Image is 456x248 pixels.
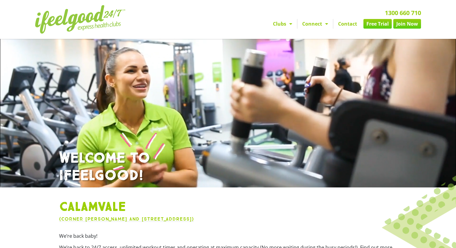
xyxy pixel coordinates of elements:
[59,150,397,184] h1: WELCOME TO IFEELGOOD!
[333,19,362,29] a: Contact
[268,19,297,29] a: Clubs
[297,19,333,29] a: Connect
[393,19,421,29] a: Join Now
[59,216,194,222] a: (Corner [PERSON_NAME] and [STREET_ADDRESS])
[59,232,397,240] p: We’re back baby!
[172,19,421,29] nav: Menu
[59,199,397,215] h1: Calamvale
[385,9,421,17] a: 1300 660 710
[363,19,392,29] a: Free Trial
